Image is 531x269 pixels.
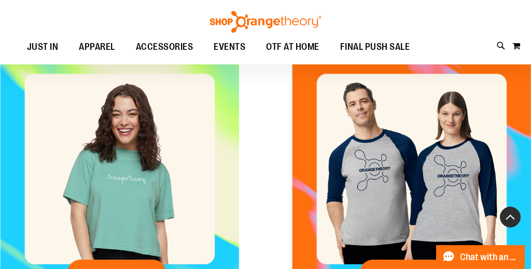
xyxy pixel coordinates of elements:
[68,35,125,59] a: APPAREL
[500,207,521,227] button: Back To Top
[136,35,193,59] span: ACCESSORIES
[460,252,519,262] span: Chat with an Expert
[330,35,421,59] a: FINAL PUSH SALE
[256,35,330,59] a: OTF AT HOME
[266,35,319,59] span: OTF AT HOME
[125,35,204,59] a: ACCESSORIES
[27,35,59,59] span: JUST IN
[203,35,256,59] a: EVENTS
[436,245,525,269] button: Chat with an Expert
[340,35,410,59] span: FINAL PUSH SALE
[214,35,245,59] span: EVENTS
[17,35,69,59] a: JUST IN
[79,35,115,59] span: APPAREL
[208,11,323,33] img: Shop Orangetheory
